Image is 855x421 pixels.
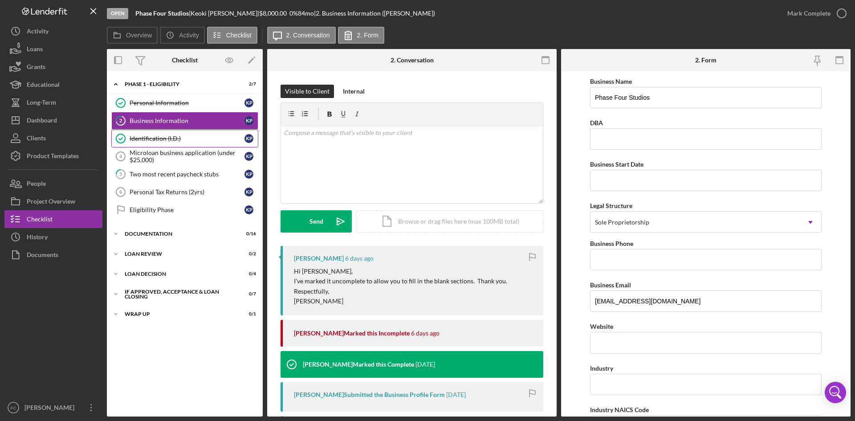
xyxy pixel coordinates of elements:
a: Long-Term [4,94,102,111]
label: Overview [126,32,152,39]
div: 2. Conversation [391,57,434,64]
div: K P [244,134,253,143]
label: Checklist [226,32,252,39]
tspan: 4 [119,154,122,159]
label: Business Start Date [590,160,643,168]
a: People [4,175,102,192]
a: 4Microloan business application (under $25,000)KP [111,147,258,165]
div: People [27,175,46,195]
div: 0 / 1 [240,311,256,317]
div: | 2. Business Information ([PERSON_NAME]) [314,10,435,17]
div: Open [107,8,128,19]
label: Industry [590,364,613,372]
div: [PERSON_NAME] [294,255,344,262]
button: Dashboard [4,111,102,129]
button: Clients [4,129,102,147]
div: [PERSON_NAME] Submitted the Business Profile Form [294,391,445,398]
div: 0 / 2 [240,251,256,257]
div: K P [244,98,253,107]
div: Activity [27,22,49,42]
a: Documents [4,246,102,264]
text: FC [11,405,16,410]
div: Open Intercom Messenger [825,382,846,403]
button: Checklist [4,210,102,228]
div: Product Templates [27,147,79,167]
div: K P [244,170,253,179]
button: Checklist [207,27,257,44]
button: Product Templates [4,147,102,165]
div: 84 mo [298,10,314,17]
button: Visible to Client [281,85,334,98]
div: 0 / 7 [240,291,256,297]
label: Industry NAICS Code [590,406,649,413]
a: 2Business InformationKP [111,112,258,130]
button: Send [281,210,352,233]
div: Personal Tax Returns (2yrs) [130,188,244,196]
a: Loans [4,40,102,58]
button: 2. Conversation [267,27,336,44]
label: Business Phone [590,240,633,247]
time: 2025-08-15 04:52 [415,361,435,368]
div: Documentation [125,231,234,237]
a: 6Personal Tax Returns (2yrs)KP [111,183,258,201]
button: Activity [160,27,204,44]
div: Checklist [172,57,198,64]
button: Educational [4,76,102,94]
div: 2. Form [695,57,717,64]
p: Hi [PERSON_NAME], [294,266,507,276]
div: Send [309,210,323,233]
label: Website [590,323,613,330]
div: Internal [343,85,365,98]
div: Personal Information [130,99,244,106]
p: Respectfully, [294,286,507,296]
p: [PERSON_NAME] [294,296,507,306]
div: 0 / 4 [240,271,256,277]
div: [PERSON_NAME] Marked this Complete [303,361,414,368]
div: 0 / 16 [240,231,256,237]
time: 2025-08-07 02:49 [446,391,466,398]
div: Loan Review [125,251,234,257]
tspan: 6 [119,189,122,195]
label: 2. Form [357,32,379,39]
div: Eligibility Phase [130,206,244,213]
div: Documents [27,246,58,266]
button: Project Overview [4,192,102,210]
div: K P [244,116,253,125]
div: 0 % [289,10,298,17]
div: Checklist [27,210,53,230]
div: Project Overview [27,192,75,213]
button: Mark Complete [778,4,851,22]
div: Identification (I.D.) [130,135,244,142]
a: 5Two most recent paycheck stubsKP [111,165,258,183]
p: I've marked it uncomplete to allow you to fill in the blank sections. Thank you. [294,276,507,286]
label: Business Name [590,78,632,85]
div: Wrap up [125,311,234,317]
div: Sole Proprietorship [595,219,649,226]
time: 2025-08-16 02:20 [345,255,374,262]
button: Activity [4,22,102,40]
div: Long-Term [27,94,56,114]
button: 2. Form [338,27,384,44]
tspan: 5 [119,171,122,177]
div: Clients [27,129,46,149]
div: Two most recent paycheck stubs [130,171,244,178]
div: $8,000.00 [259,10,289,17]
div: Grants [27,58,45,78]
div: 2 / 7 [240,82,256,87]
button: FC[PERSON_NAME] [4,399,102,417]
label: Activity [179,32,199,39]
div: If approved, acceptance & loan closing [125,289,234,299]
button: History [4,228,102,246]
button: Grants [4,58,102,76]
div: Educational [27,76,60,96]
div: Keoki [PERSON_NAME] | [191,10,259,17]
label: 2. Conversation [286,32,330,39]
